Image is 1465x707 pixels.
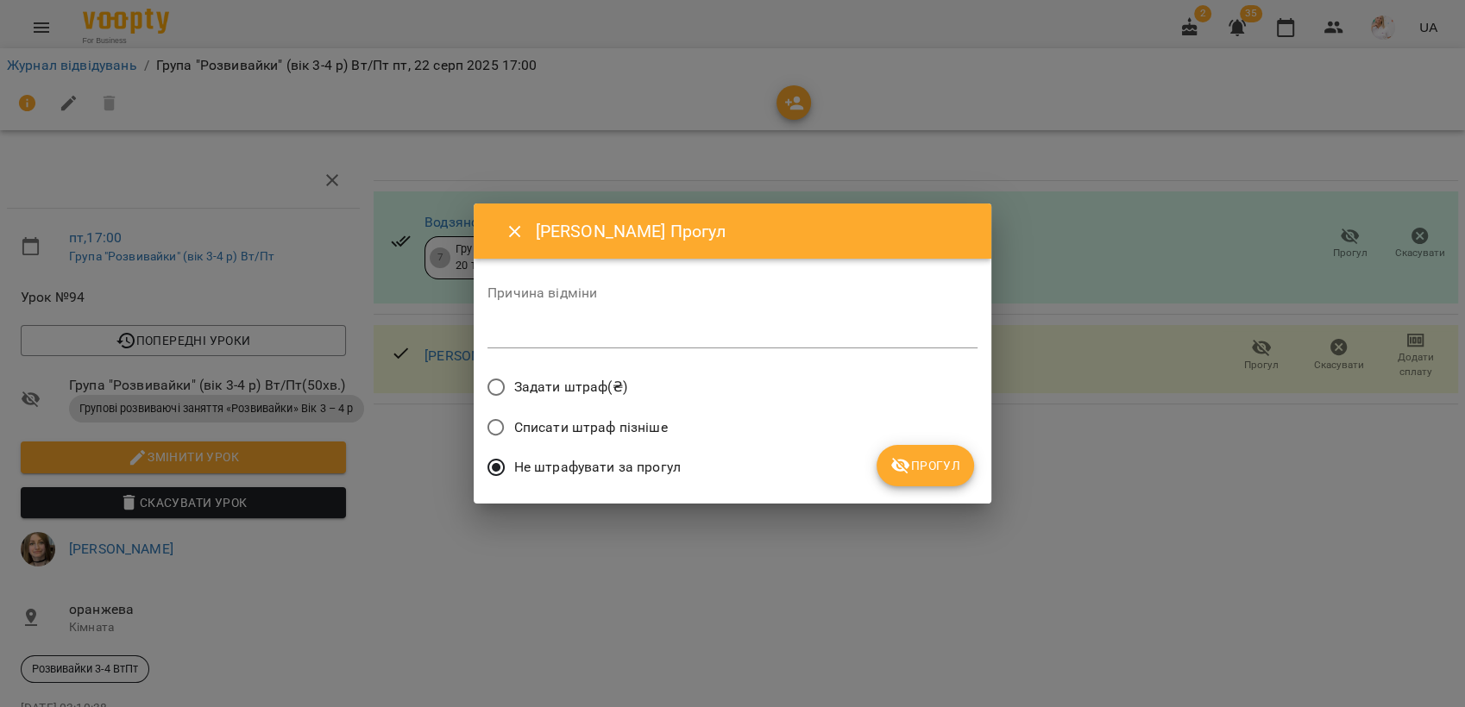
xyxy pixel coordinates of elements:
[514,377,627,397] span: Задати штраф(₴)
[877,445,974,486] button: Прогул
[514,417,668,438] span: Списати штраф пізніше
[890,455,960,476] span: Прогул
[536,218,971,245] h6: [PERSON_NAME] Прогул
[514,457,681,478] span: Не штрафувати за прогул
[487,286,978,300] label: Причина відміни
[494,211,536,253] button: Close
